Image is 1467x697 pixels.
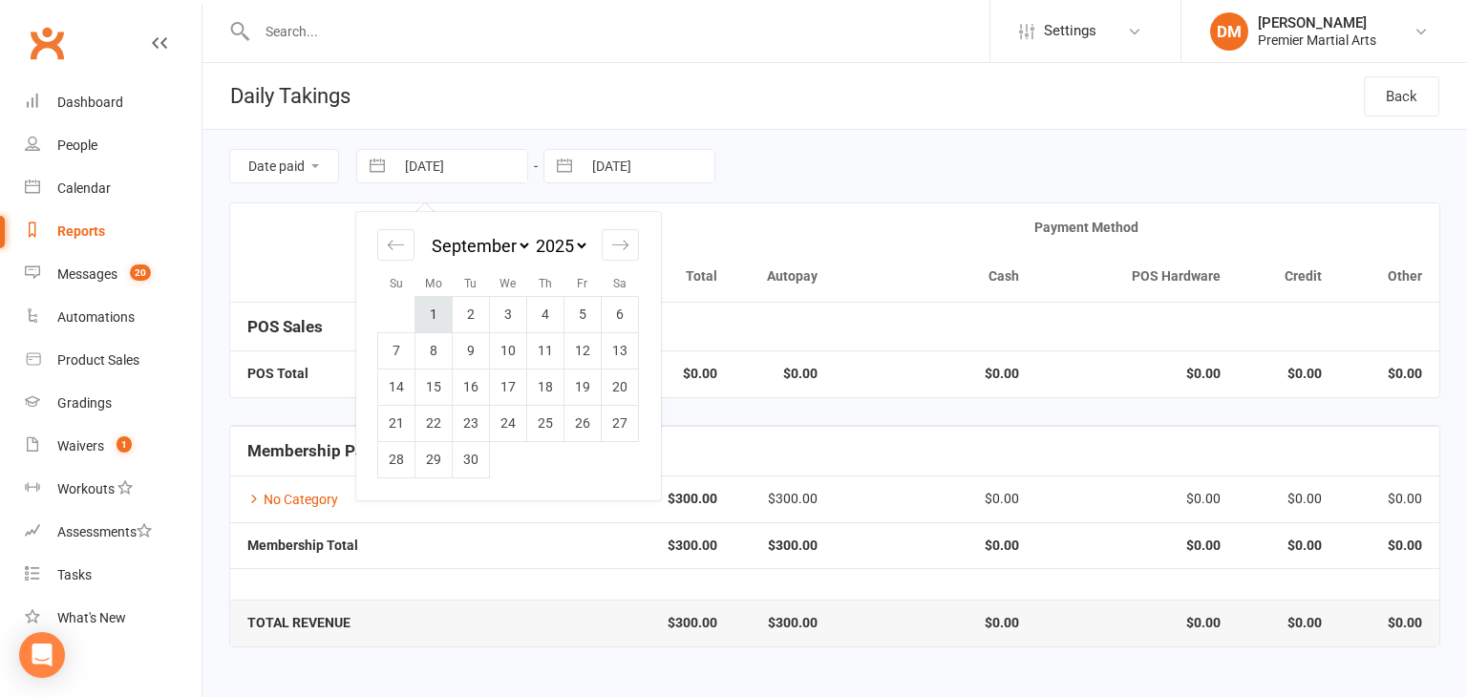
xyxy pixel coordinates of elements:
[378,405,415,441] td: Sunday, September 21, 2025
[490,332,527,369] td: Wednesday, September 10, 2025
[527,405,564,441] td: Thursday, September 25, 2025
[602,332,639,369] td: Saturday, September 13, 2025
[1255,539,1321,553] strong: $0.00
[527,369,564,405] td: Thursday, September 18, 2025
[57,610,126,625] div: What's New
[852,367,1019,381] strong: $0.00
[613,277,627,290] small: Sa
[602,229,639,261] div: Move forward to switch to the next month.
[550,539,717,553] strong: $300.00
[251,18,989,45] input: Search...
[377,229,415,261] div: Move backward to switch to the previous month.
[1356,492,1422,506] div: $0.00
[527,296,564,332] td: Thursday, September 4, 2025
[19,632,65,678] div: Open Intercom Messenger
[57,180,111,196] div: Calendar
[453,441,490,477] td: Tuesday, September 30, 2025
[247,492,338,507] a: No Category
[415,369,453,405] td: Monday, September 15, 2025
[415,441,453,477] td: Monday, September 29, 2025
[57,395,112,411] div: Gradings
[490,296,527,332] td: Wednesday, September 3, 2025
[1356,616,1422,630] strong: $0.00
[25,339,202,382] a: Product Sales
[57,223,105,239] div: Reports
[752,269,818,284] div: Autopay
[852,616,1019,630] strong: $0.00
[378,332,415,369] td: Sunday, September 7, 2025
[57,137,97,153] div: People
[464,277,477,290] small: Tu
[1053,616,1221,630] strong: $0.00
[1044,10,1096,53] span: Settings
[247,538,358,553] strong: Membership Total
[378,441,415,477] td: Sunday, September 28, 2025
[453,332,490,369] td: Tuesday, September 9, 2025
[577,277,587,290] small: Fr
[57,95,123,110] div: Dashboard
[1356,539,1422,553] strong: $0.00
[527,332,564,369] td: Thursday, September 11, 2025
[25,81,202,124] a: Dashboard
[57,438,104,454] div: Waivers
[25,210,202,253] a: Reports
[500,277,516,290] small: We
[1053,367,1221,381] strong: $0.00
[564,296,602,332] td: Friday, September 5, 2025
[453,296,490,332] td: Tuesday, September 2, 2025
[550,616,717,630] strong: $300.00
[25,511,202,554] a: Assessments
[752,367,818,381] strong: $0.00
[25,425,202,468] a: Waivers 1
[752,492,818,506] div: $300.00
[752,616,818,630] strong: $300.00
[57,309,135,325] div: Automations
[752,539,818,553] strong: $300.00
[539,277,552,290] small: Th
[247,318,1422,336] h5: POS Sales
[602,405,639,441] td: Saturday, September 27, 2025
[564,369,602,405] td: Friday, September 19, 2025
[25,167,202,210] a: Calendar
[490,405,527,441] td: Wednesday, September 24, 2025
[602,369,639,405] td: Saturday, September 20, 2025
[356,212,660,500] div: Calendar
[582,150,714,182] input: To
[602,296,639,332] td: Saturday, September 6, 2025
[390,277,403,290] small: Su
[490,369,527,405] td: Wednesday, September 17, 2025
[453,405,490,441] td: Tuesday, September 23, 2025
[453,369,490,405] td: Tuesday, September 16, 2025
[1053,539,1221,553] strong: $0.00
[415,296,453,332] td: Monday, September 1, 2025
[57,266,117,282] div: Messages
[57,524,152,539] div: Assessments
[117,436,132,453] span: 1
[1053,269,1221,284] div: POS Hardware
[25,382,202,425] a: Gradings
[25,253,202,296] a: Messages 20
[1255,269,1321,284] div: Credit
[57,567,92,582] div: Tasks
[25,554,202,597] a: Tasks
[130,264,151,281] span: 20
[852,269,1019,284] div: Cash
[247,442,1422,460] h5: Membership Payments
[415,405,453,441] td: Monday, September 22, 2025
[564,332,602,369] td: Friday, September 12, 2025
[57,352,139,368] div: Product Sales
[25,296,202,339] a: Automations
[247,615,351,630] strong: TOTAL REVENUE
[1210,12,1248,51] div: DM
[394,150,527,182] input: From
[1258,14,1376,32] div: [PERSON_NAME]
[247,366,308,381] strong: POS Total
[1356,367,1422,381] strong: $0.00
[25,124,202,167] a: People
[378,369,415,405] td: Sunday, September 14, 2025
[202,63,351,129] h1: Daily Takings
[1356,269,1422,284] div: Other
[57,481,115,496] div: Workouts
[1364,76,1439,116] a: Back
[564,405,602,441] td: Friday, September 26, 2025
